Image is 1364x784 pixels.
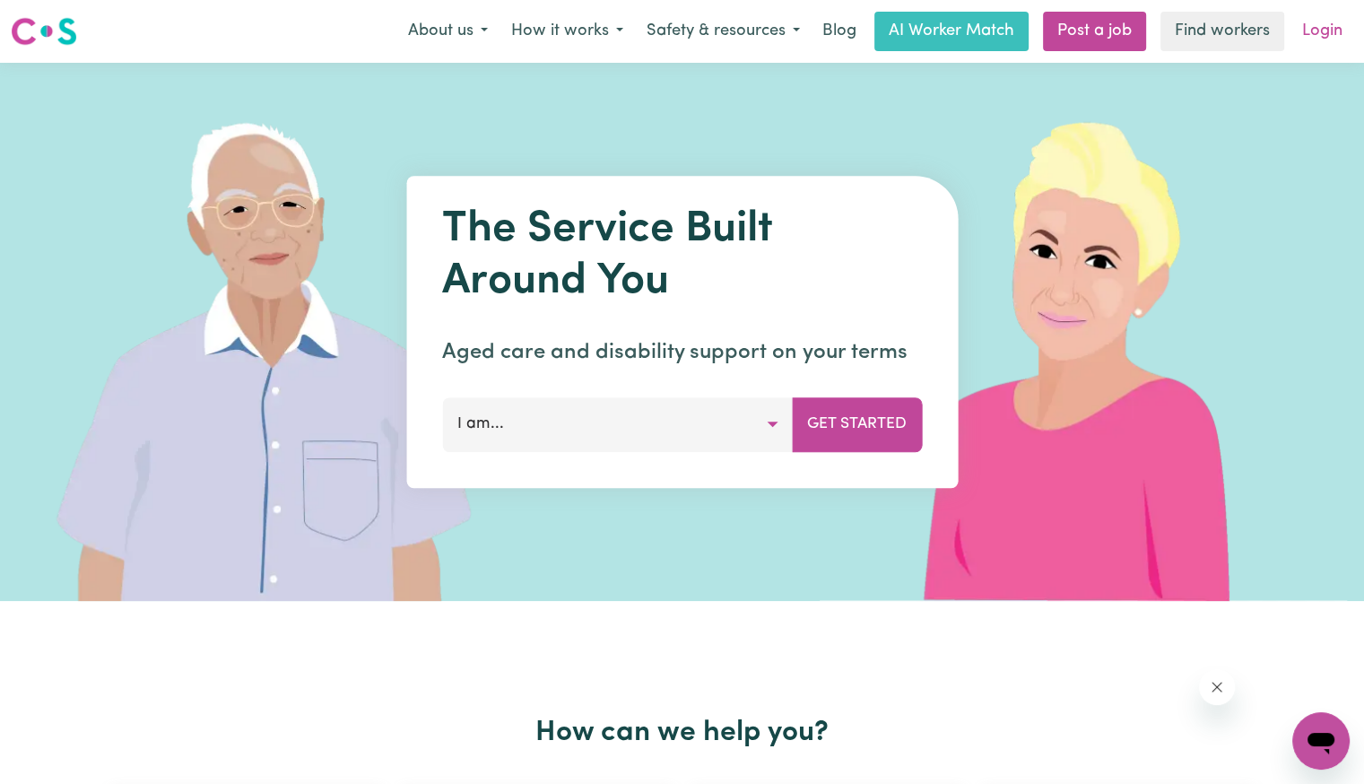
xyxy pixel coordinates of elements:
[1199,669,1235,705] iframe: Close message
[11,11,77,52] a: Careseekers logo
[101,716,1264,750] h2: How can we help you?
[792,397,922,451] button: Get Started
[396,13,500,50] button: About us
[442,336,922,369] p: Aged care and disability support on your terms
[635,13,812,50] button: Safety & resources
[812,12,867,51] a: Blog
[11,15,77,48] img: Careseekers logo
[1291,12,1353,51] a: Login
[1043,12,1146,51] a: Post a job
[11,13,109,27] span: Need any help?
[1292,712,1350,770] iframe: Button to launch messaging window
[442,205,922,308] h1: The Service Built Around You
[442,397,793,451] button: I am...
[500,13,635,50] button: How it works
[874,12,1029,51] a: AI Worker Match
[1160,12,1284,51] a: Find workers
